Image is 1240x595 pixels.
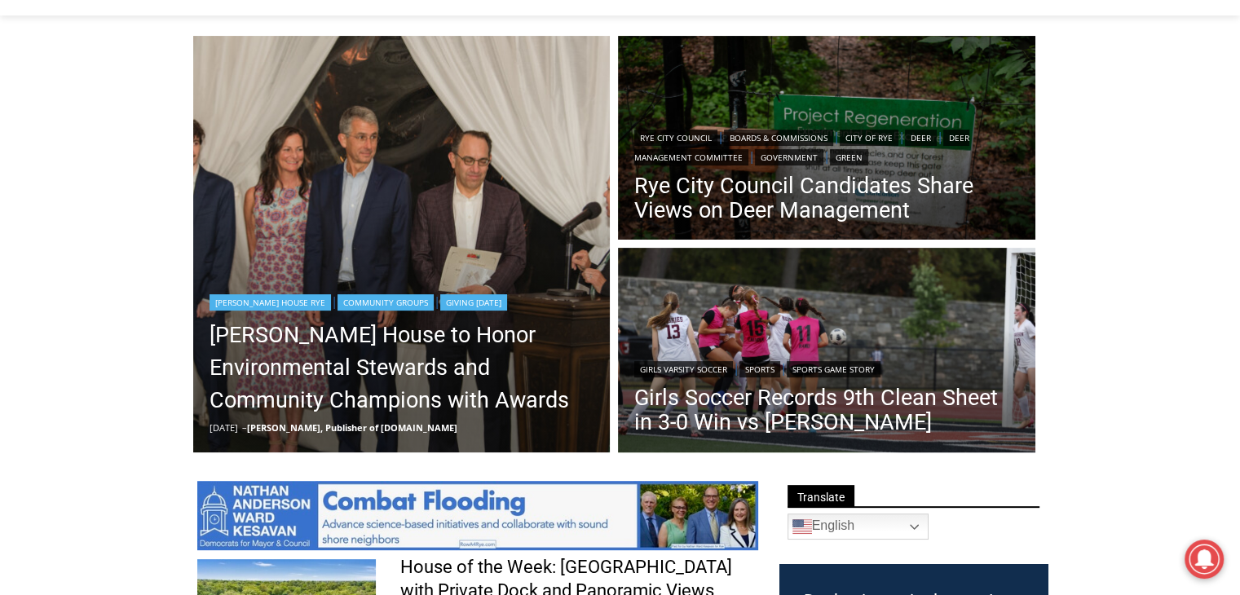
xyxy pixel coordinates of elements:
[905,130,937,146] a: Deer
[210,294,331,311] a: [PERSON_NAME] House Rye
[171,48,236,134] div: Birds of Prey: Falcon and hawk demos
[193,36,611,453] a: Read More Wainwright House to Honor Environmental Stewards and Community Champions with Awards
[183,138,187,154] div: /
[210,421,238,434] time: [DATE]
[191,138,198,154] div: 6
[724,130,833,146] a: Boards & Commissions
[412,1,770,158] div: "At the 10am stand-up meeting, each intern gets a chance to take [PERSON_NAME] and the other inte...
[618,248,1035,456] a: Read More Girls Soccer Records 9th Clean Sheet in 3-0 Win vs Harrison
[440,294,507,311] a: Giving [DATE]
[634,361,733,377] a: Girls Varsity Soccer
[618,36,1035,245] img: (PHOTO: The Rye Nature Center maintains two fenced deer exclosure areas to keep deer out and allo...
[1,162,244,203] a: [PERSON_NAME] Read Sanctuary Fall Fest: [DATE]
[426,162,756,199] span: Intern @ [DOMAIN_NAME]
[840,130,898,146] a: City of Rye
[792,517,812,536] img: en
[788,485,854,507] span: Translate
[634,174,1019,223] a: Rye City Council Candidates Share Views on Deer Management
[618,248,1035,456] img: (PHOTO: Hannah Jachman scores a header goal on October 7, 2025, with teammates Parker Calhoun (#1...
[392,158,790,203] a: Intern @ [DOMAIN_NAME]
[755,149,823,165] a: Government
[193,36,611,453] img: (PHOTO: Ferdinand Coghlan (Rye High School Eagle Scout), Lisa Dominici (executive director, Rye Y...
[788,513,929,540] a: English
[338,294,434,311] a: Community Groups
[618,36,1035,245] a: Read More Rye City Council Candidates Share Views on Deer Management
[242,421,247,434] span: –
[634,126,1019,165] div: | | | | | |
[634,130,717,146] a: Rye City Council
[210,291,594,311] div: | |
[13,164,217,201] h4: [PERSON_NAME] Read Sanctuary Fall Fest: [DATE]
[247,421,457,434] a: [PERSON_NAME], Publisher of [DOMAIN_NAME]
[739,361,780,377] a: Sports
[830,149,868,165] a: Green
[634,358,1019,377] div: | |
[634,386,1019,434] a: Girls Soccer Records 9th Clean Sheet in 3-0 Win vs [PERSON_NAME]
[171,138,179,154] div: 2
[210,319,594,416] a: [PERSON_NAME] House to Honor Environmental Stewards and Community Champions with Awards
[787,361,880,377] a: Sports Game Story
